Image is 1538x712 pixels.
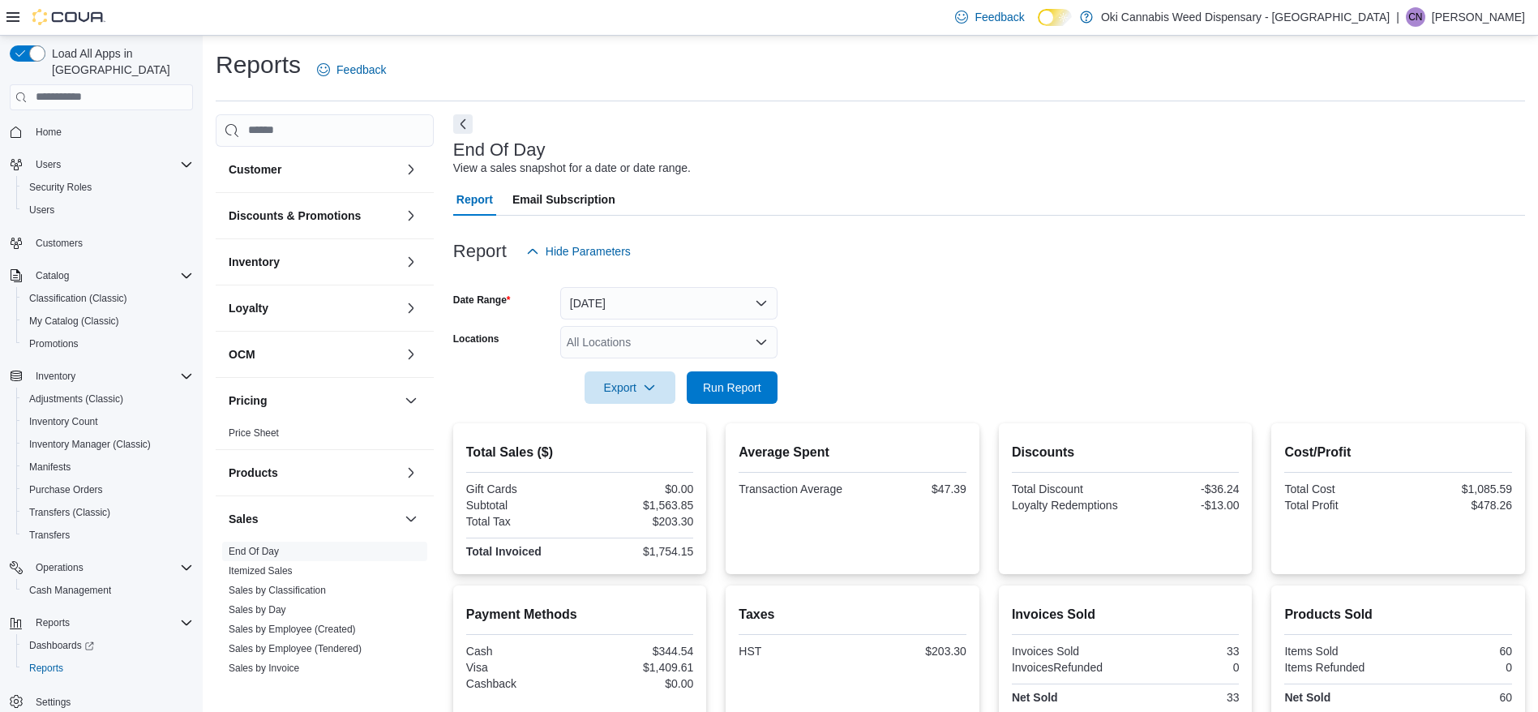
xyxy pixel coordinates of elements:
button: Open list of options [755,336,768,349]
span: Customers [29,233,193,253]
button: Operations [29,558,90,577]
h2: Discounts [1012,443,1240,462]
strong: Total Invoiced [466,545,542,558]
button: Cash Management [16,579,199,602]
span: Hide Parameters [546,243,631,259]
h2: Average Spent [739,443,966,462]
button: Reports [3,611,199,634]
span: Transfers (Classic) [29,506,110,519]
button: Products [401,463,421,483]
div: $0.00 [583,483,693,495]
a: Classification (Classic) [23,289,134,308]
button: Manifests [16,456,199,478]
button: Pricing [229,392,398,409]
div: Total Profit [1284,499,1394,512]
div: Chyenne Nicol [1406,7,1425,27]
h2: Total Sales ($) [466,443,694,462]
span: Email Subscription [512,183,615,216]
div: Items Sold [1284,645,1394,658]
span: My Catalog (Classic) [29,315,119,328]
span: Export [594,371,666,404]
h2: Cost/Profit [1284,443,1512,462]
span: Itemized Sales [229,564,293,577]
span: Dark Mode [1038,26,1039,27]
a: Reports [23,658,70,678]
a: Adjustments (Classic) [23,389,130,409]
h2: Products Sold [1284,605,1512,624]
div: InvoicesRefunded [1012,661,1122,674]
div: $1,085.59 [1402,483,1512,495]
div: $1,563.85 [583,499,693,512]
a: Users [23,200,61,220]
label: Locations [453,332,499,345]
h3: OCM [229,346,255,362]
span: Cash Management [29,584,111,597]
span: Reports [36,616,70,629]
div: Total Discount [1012,483,1122,495]
div: HST [739,645,849,658]
h3: Discounts & Promotions [229,208,361,224]
a: Customers [29,234,89,253]
a: Manifests [23,457,77,477]
a: Sales by Classification [229,585,326,596]
button: Users [3,153,199,176]
div: 60 [1402,645,1512,658]
h3: Inventory [229,254,280,270]
span: Dashboards [23,636,193,655]
button: Users [29,155,67,174]
button: Run Report [687,371,778,404]
span: Inventory Count [29,415,98,428]
span: Feedback [975,9,1024,25]
button: Reports [29,613,76,633]
button: OCM [401,345,421,364]
span: Home [36,126,62,139]
a: Inventory Manager (Classic) [23,435,157,454]
a: Promotions [23,334,85,354]
button: Export [585,371,675,404]
div: $1,754.15 [583,545,693,558]
button: Hide Parameters [520,235,637,268]
span: Sales by Day [229,603,286,616]
span: Sales by Classification [229,584,326,597]
div: $47.39 [856,483,966,495]
span: Feedback [336,62,386,78]
p: | [1396,7,1399,27]
div: Pricing [216,423,434,449]
span: End Of Day [229,545,279,558]
div: Items Refunded [1284,661,1394,674]
strong: Net Sold [1284,691,1330,704]
span: Report [456,183,493,216]
a: Inventory Count [23,412,105,431]
div: Invoices Sold [1012,645,1122,658]
button: Loyalty [401,298,421,318]
span: Cash Management [23,581,193,600]
span: Purchase Orders [23,480,193,500]
div: Cashback [466,677,576,690]
h3: Loyalty [229,300,268,316]
span: Inventory [29,367,193,386]
span: Inventory Manager (Classic) [23,435,193,454]
span: Manifests [29,461,71,474]
a: Transfers (Classic) [23,503,117,522]
div: -$36.24 [1129,483,1239,495]
button: Home [3,120,199,144]
span: Classification (Classic) [29,292,127,305]
button: Users [16,199,199,221]
a: Settings [29,693,77,712]
button: Promotions [16,332,199,355]
span: Transfers (Classic) [23,503,193,522]
a: Home [29,122,68,142]
button: Inventory [229,254,398,270]
button: Sales [229,511,398,527]
img: Cova [32,9,105,25]
span: Adjustments (Classic) [29,392,123,405]
button: Catalog [29,266,75,285]
span: Dashboards [29,639,94,652]
h3: Sales [229,511,259,527]
button: Classification (Classic) [16,287,199,310]
h3: Report [453,242,507,261]
div: Total Tax [466,515,576,528]
input: Dark Mode [1038,9,1072,26]
div: Gift Cards [466,483,576,495]
span: Security Roles [23,178,193,197]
